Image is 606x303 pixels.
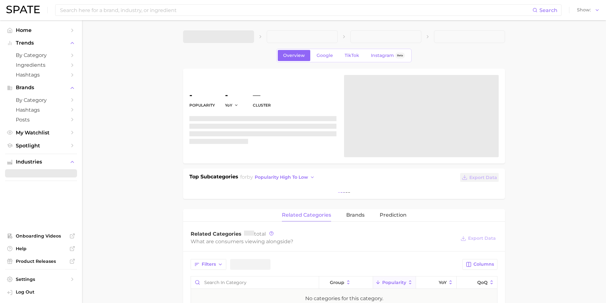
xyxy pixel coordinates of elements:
span: by Category [16,52,66,58]
span: Product Releases [16,258,66,264]
span: Trends [16,40,66,46]
a: Settings [5,275,77,284]
div: What are consumers viewing alongside ? [191,237,456,246]
button: Industries [5,157,77,167]
button: popularity high to low [253,173,317,182]
button: QoQ [457,276,497,289]
button: Trends [5,38,77,48]
span: Prediction [380,212,407,218]
span: QoQ [477,280,488,285]
dd: - [225,91,243,99]
a: TikTok [339,50,365,61]
button: YoY [416,276,457,289]
span: by Category [16,97,66,103]
dt: Popularity [189,102,215,109]
a: My Watchlist [5,128,77,138]
button: Show [575,6,601,14]
span: Hashtags [16,107,66,113]
button: Export Data [460,173,499,182]
span: Help [16,246,66,251]
a: Product Releases [5,257,77,266]
a: Onboarding Videos [5,231,77,241]
button: Brands [5,83,77,92]
span: Industries [16,159,66,165]
span: Instagram [371,53,394,58]
a: Hashtags [5,105,77,115]
input: Search here for a brand, industry, or ingredient [59,5,532,15]
a: Home [5,25,77,35]
span: for by [240,174,317,180]
button: Columns [462,259,497,270]
span: brands [346,212,365,218]
span: Popularity [382,280,406,285]
span: Hashtags [16,72,66,78]
span: related categories [282,212,331,218]
a: Ingredients [5,60,77,70]
span: Spotlight [16,143,66,149]
span: Posts [16,117,66,123]
button: group [319,276,373,289]
a: Hashtags [5,70,77,80]
span: Columns [473,262,494,267]
span: popularity high to low [255,175,308,180]
dt: cluster [253,102,271,109]
div: No categories for this category. [305,295,383,302]
a: InstagramBeta [365,50,410,61]
span: Related Categories [191,231,241,237]
span: My Watchlist [16,130,66,136]
span: Search [539,7,557,13]
a: Google [311,50,338,61]
span: Onboarding Videos [16,233,66,239]
span: YoY [225,102,232,108]
a: Log out. Currently logged in with e-mail mathilde@spate.nyc. [5,287,77,298]
a: Help [5,244,77,253]
span: Google [317,53,333,58]
span: Brands [16,85,66,90]
button: Filters [191,259,226,270]
span: Log Out [16,289,72,295]
button: Export Data [459,234,497,243]
span: Filters [202,262,216,267]
h1: Top Subcategories [189,173,238,182]
span: Beta [397,53,403,58]
span: Overview [283,53,305,58]
a: Overview [278,50,310,61]
span: Export Data [468,236,496,241]
a: by Category [5,95,77,105]
button: YoY [225,102,239,108]
a: Spotlight [5,141,77,151]
img: SPATE [6,6,40,13]
button: Popularity [373,276,416,289]
a: Posts [5,115,77,125]
span: Export Data [469,175,497,180]
a: by Category [5,50,77,60]
span: Show [577,8,591,12]
input: Search in category [191,276,319,288]
span: total [244,231,266,237]
span: TikTok [345,53,359,58]
span: group [330,280,344,285]
span: — [253,91,260,99]
span: YoY [439,280,447,285]
span: Home [16,27,66,33]
span: Settings [16,276,66,282]
span: Ingredients [16,62,66,68]
dd: - [189,91,215,99]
